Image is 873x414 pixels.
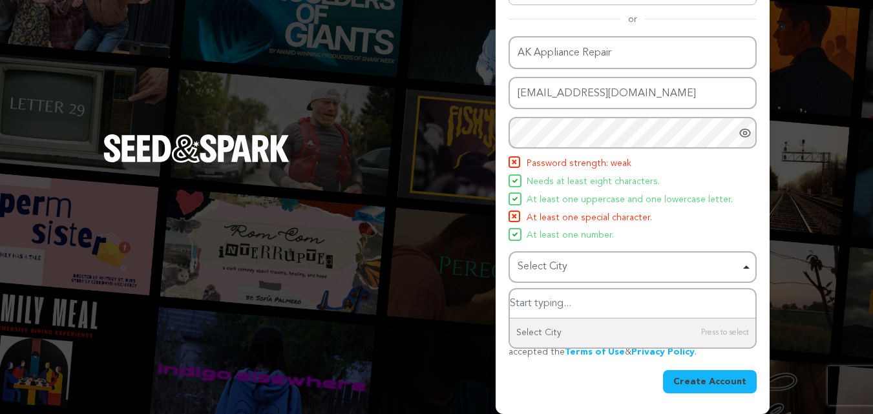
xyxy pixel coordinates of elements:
[103,134,289,189] a: Seed&Spark Homepage
[510,289,755,318] input: Select City
[527,174,660,190] span: Needs at least eight characters.
[512,178,518,183] img: Seed&Spark Icon
[509,77,757,110] input: Email address
[739,127,752,140] a: Show password as plain text. Warning: this will display your password on the screen.
[663,370,757,393] button: Create Account
[518,258,740,276] div: Select City
[103,134,289,163] img: Seed&Spark Logo
[510,212,519,221] img: Seed&Spark Icon
[565,347,625,357] a: Terms of Use
[527,192,733,208] span: At least one uppercase and one lowercase letter.
[512,196,518,202] img: Seed&Spark Icon
[620,13,645,26] span: or
[509,36,757,69] input: Name
[510,318,755,347] div: Select City
[527,228,614,243] span: At least one number.
[527,156,631,172] span: Password strength: weak
[527,211,652,226] span: At least one special character.
[512,232,518,237] img: Seed&Spark Icon
[510,158,519,167] img: Seed&Spark Icon
[631,347,695,357] a: Privacy Policy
